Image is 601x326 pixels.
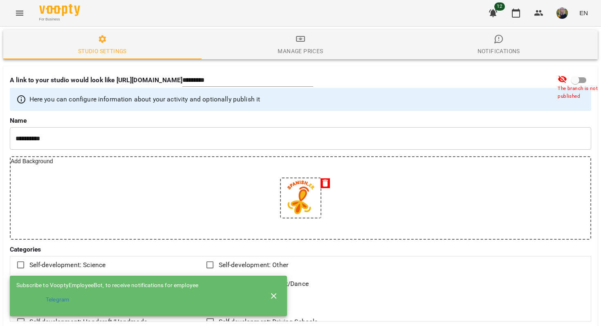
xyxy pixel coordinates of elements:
[78,46,127,56] div: Studio settings
[558,85,599,101] span: The branch is not published
[281,178,321,218] img: 72dd29ed361bc76cd661b6eee947cca3.PNG
[556,7,568,19] img: 75de89a4d7282de39e3cdf562968464b.jpg
[478,46,520,56] div: Notifications
[10,75,182,85] p: A link to your studio would look like [URL][DOMAIN_NAME]
[219,260,288,270] span: Self-development: Other
[16,292,258,307] a: Telegram
[494,2,505,11] span: 12
[10,3,29,23] button: Menu
[579,9,588,17] span: EN
[278,46,323,56] div: Manage Prices
[10,117,591,124] label: Name
[29,94,260,104] p: Here you can configure information about your activity and optionally publish it
[39,17,80,22] span: For Business
[10,246,591,253] label: Categories
[29,260,106,270] span: Self-development: Science
[16,281,258,290] div: Subscribe to VooptyEmployeeBot, to receive notifications for employee
[39,4,80,16] img: Voopty Logo
[576,5,591,20] button: EN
